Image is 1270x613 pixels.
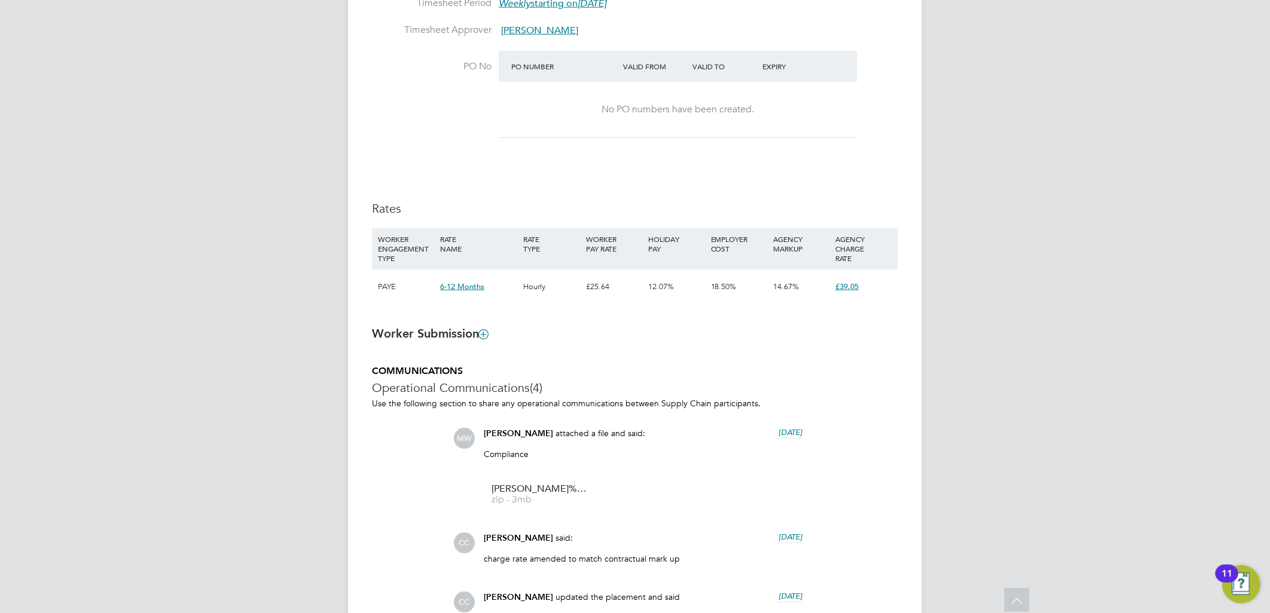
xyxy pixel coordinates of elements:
[645,228,707,259] div: HOLIDAY PAY
[375,269,437,304] div: PAYE
[530,380,542,396] span: (4)
[491,495,587,504] span: zip - 3mb
[1222,565,1260,603] button: Open Resource Center, 11 new notifications
[372,60,491,73] label: PO No
[491,485,587,494] span: [PERSON_NAME]%20Cushing%20COC
[454,428,475,449] span: MW
[511,103,845,116] div: No PO numbers have been created.
[690,56,760,77] div: Valid To
[770,228,832,259] div: AGENCY MARKUP
[779,427,802,437] span: [DATE]
[437,228,520,259] div: RATE NAME
[372,326,488,341] b: Worker Submission
[372,201,898,216] h3: Rates
[372,24,491,36] label: Timesheet Approver
[555,532,573,543] span: said:
[708,228,770,259] div: EMPLOYER COST
[491,485,587,504] a: [PERSON_NAME]%20Cushing%20COC zip - 3mb
[375,228,437,269] div: WORKER ENGAGEMENT TYPE
[501,24,578,36] span: [PERSON_NAME]
[484,428,553,439] span: [PERSON_NAME]
[454,591,475,612] span: CC
[372,365,898,378] h5: COMMUNICATIONS
[454,532,475,553] span: CC
[1222,574,1232,589] div: 11
[555,428,645,439] span: attached a file and said:
[779,532,802,542] span: [DATE]
[440,281,484,292] span: 6-12 Months
[833,228,895,269] div: AGENCY CHARGE RATE
[583,228,645,259] div: WORKER PAY RATE
[555,591,680,602] span: updated the placement and said
[508,56,620,77] div: PO Number
[648,281,674,292] span: 12.07%
[521,269,583,304] div: Hourly
[711,281,737,292] span: 18.50%
[779,591,802,601] span: [DATE]
[759,56,829,77] div: Expiry
[484,449,802,459] p: Compliance
[583,269,645,304] div: £25.64
[372,380,898,396] h3: Operational Communications
[620,56,690,77] div: Valid From
[484,592,553,602] span: [PERSON_NAME]
[484,533,553,543] span: [PERSON_NAME]
[836,281,859,292] span: £39.05
[773,281,799,292] span: 14.67%
[521,228,583,259] div: RATE TYPE
[484,553,802,564] p: charge rate amended to match contractual mark up
[372,398,898,409] p: Use the following section to share any operational communications between Supply Chain participants.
